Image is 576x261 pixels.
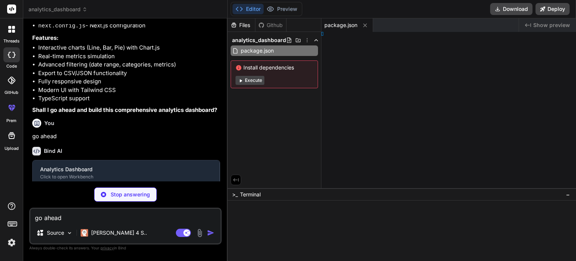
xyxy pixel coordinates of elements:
span: − [566,191,570,198]
label: code [6,63,17,69]
div: Click to open Workbench [40,174,212,180]
button: Deploy [535,3,570,15]
div: Github [255,21,286,29]
span: analytics_dashboard [28,6,87,13]
div: Files [228,21,255,29]
img: Pick Models [66,230,73,236]
button: Preview [264,4,300,14]
span: Install dependencies [235,64,313,71]
p: Stop answering [111,191,150,198]
li: Export to CSV/JSON functionality [38,69,220,78]
li: Advanced filtering (date range, categories, metrics) [38,60,220,69]
label: threads [3,38,19,44]
img: icon [207,229,214,237]
label: Upload [4,145,19,152]
p: Always double-check its answers. Your in Bind [29,244,222,252]
li: Interactive charts (Line, Bar, Pie) with Chart.js [38,44,220,52]
strong: Features: [32,34,58,41]
img: Claude 4 Sonnet [81,229,88,237]
img: settings [5,236,18,249]
button: Download [490,3,532,15]
span: analytics_dashboard [232,36,286,44]
li: - Next.js configuration [38,21,220,31]
li: Real-time metrics simulation [38,52,220,61]
li: TypeScript support [38,94,220,103]
img: attachment [195,229,204,237]
h6: You [44,119,54,127]
label: prem [6,118,16,124]
span: package.json [240,46,274,55]
li: Fully responsive design [38,77,220,86]
button: Editor [232,4,264,14]
strong: Shall I go ahead and build this comprehensive analytics dashboard? [32,106,217,113]
span: privacy [100,246,114,250]
p: go ahead [32,132,220,141]
code: next.config.js [38,23,85,29]
li: Modern UI with Tailwind CSS [38,86,220,95]
div: Analytics Dashboard [40,166,212,173]
p: [PERSON_NAME] 4 S.. [91,229,147,237]
span: >_ [232,191,238,198]
p: Source [47,229,64,237]
label: GitHub [4,89,18,96]
button: − [564,189,571,201]
span: Show preview [533,21,570,29]
h6: Bind AI [44,147,62,155]
button: Analytics DashboardClick to open Workbench [33,160,219,185]
span: package.json [324,21,357,29]
button: Execute [235,76,264,85]
span: Terminal [240,191,261,198]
